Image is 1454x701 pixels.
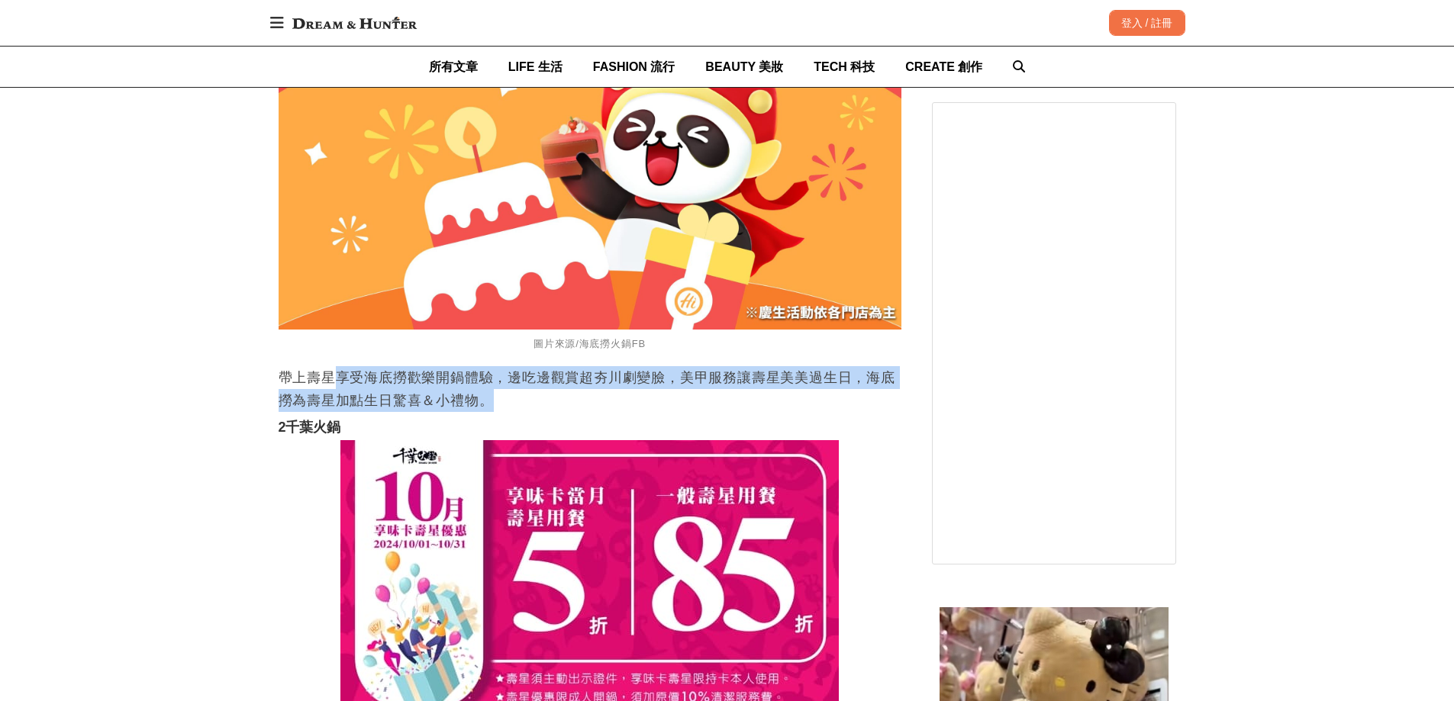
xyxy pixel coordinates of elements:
a: CREATE 創作 [905,47,982,87]
a: TECH 科技 [814,47,875,87]
span: TECH 科技 [814,60,875,73]
a: BEAUTY 美妝 [705,47,783,87]
a: 所有文章 [429,47,478,87]
span: 所有文章 [429,60,478,73]
a: FASHION 流行 [593,47,675,87]
p: 帶上壽星享受海底撈歡樂開鍋體驗，邊吃邊觀賞超夯川劇變臉，美甲服務讓壽星美美過生日，海底撈為壽星加點生日驚喜＆小禮物。 [279,366,901,412]
strong: 2千葉火鍋 [279,420,340,435]
a: LIFE 生活 [508,47,563,87]
span: LIFE 生活 [508,60,563,73]
div: 登入 / 註冊 [1109,10,1185,36]
span: CREATE 創作 [905,60,982,73]
span: 圖片來源/海底撈火鍋FB [534,338,646,349]
img: Dream & Hunter [285,9,424,37]
span: BEAUTY 美妝 [705,60,783,73]
span: FASHION 流行 [593,60,675,73]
